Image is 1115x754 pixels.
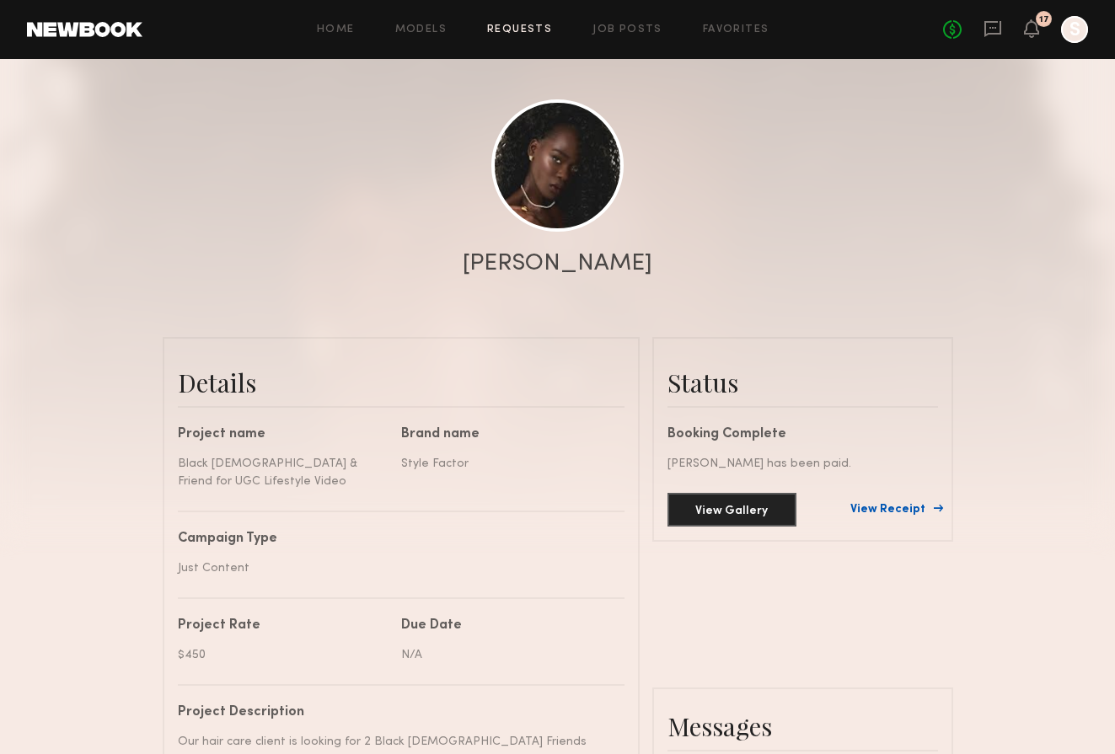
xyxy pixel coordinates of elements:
div: Black [DEMOGRAPHIC_DATA] & Friend for UGC Lifestyle Video [178,455,389,490]
div: Style Factor [401,455,612,473]
div: Just Content [178,559,612,577]
a: S [1061,16,1088,43]
button: View Gallery [667,493,796,527]
a: Models [395,24,447,35]
a: Job Posts [592,24,662,35]
a: Home [317,24,355,35]
div: Messages [667,709,938,743]
div: [PERSON_NAME] has been paid. [667,455,938,473]
div: Booking Complete [667,428,938,441]
div: 17 [1039,15,1049,24]
div: N/A [401,646,612,664]
a: Favorites [703,24,769,35]
div: Project Rate [178,619,389,633]
div: Project Description [178,706,612,719]
div: Details [178,366,625,399]
div: $450 [178,646,389,664]
div: Brand name [401,428,612,441]
a: Requests [487,24,552,35]
a: View Receipt [850,504,938,516]
div: [PERSON_NAME] [463,252,652,275]
div: Due Date [401,619,612,633]
div: Campaign Type [178,532,612,546]
div: Project name [178,428,389,441]
div: Status [667,366,938,399]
